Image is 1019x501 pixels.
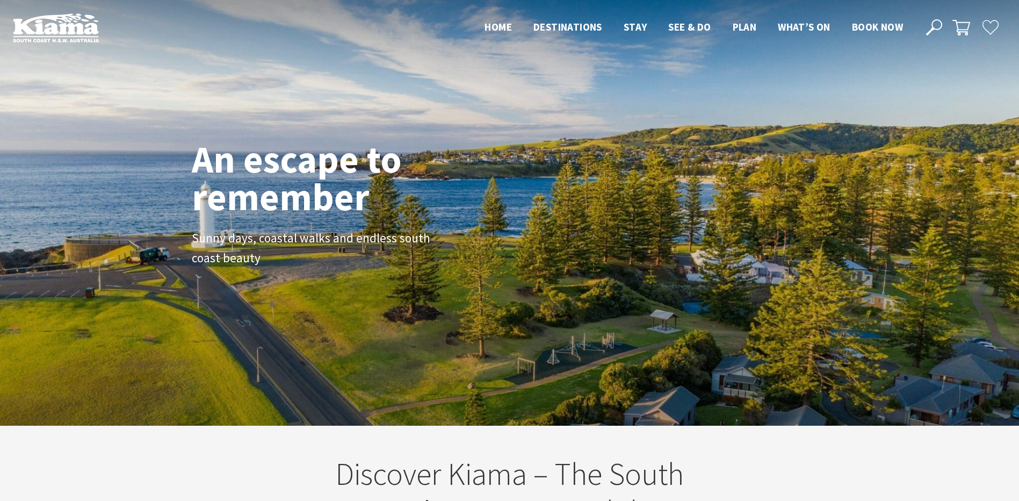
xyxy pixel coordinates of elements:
span: Book now [852,20,903,33]
nav: Main Menu [474,19,914,37]
span: Home [485,20,512,33]
img: Kiama Logo [13,13,99,42]
p: Sunny days, coastal walks and endless south coast beauty [192,228,433,268]
span: Destinations [533,20,602,33]
span: Plan [733,20,757,33]
span: See & Do [668,20,711,33]
span: What’s On [778,20,830,33]
span: Stay [624,20,647,33]
h1: An escape to remember [192,140,487,216]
